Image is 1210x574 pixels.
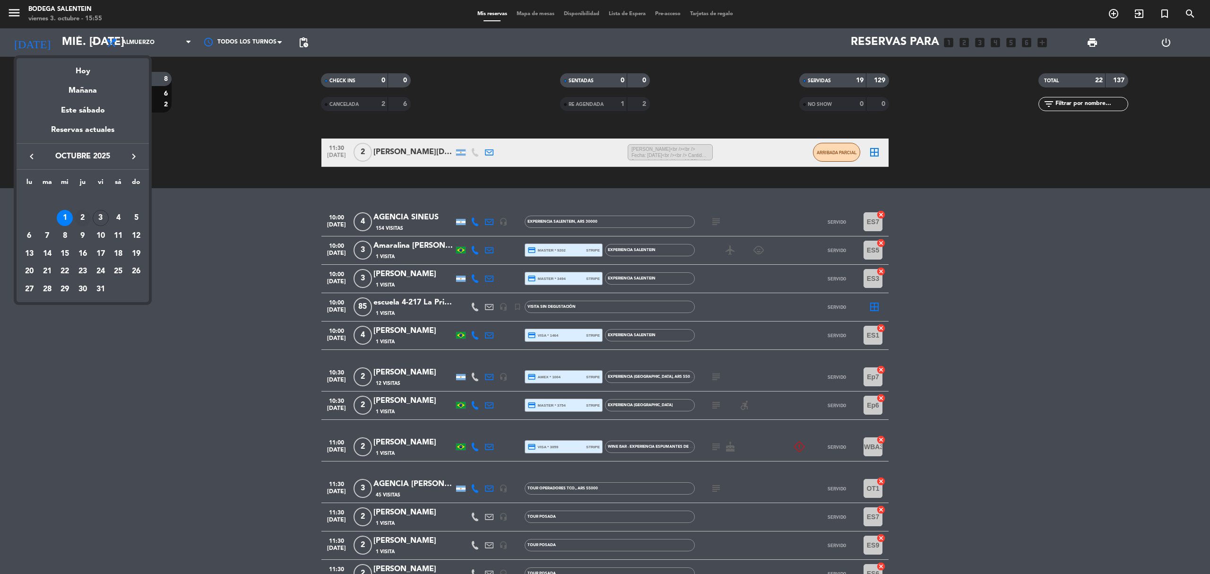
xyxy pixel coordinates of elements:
button: keyboard_arrow_left [23,150,40,163]
td: 4 de octubre de 2025 [110,209,128,227]
td: 26 de octubre de 2025 [127,262,145,280]
div: 31 [93,281,109,297]
td: 11 de octubre de 2025 [110,227,128,245]
div: 19 [128,246,144,262]
td: 24 de octubre de 2025 [92,262,110,280]
div: 3 [93,210,109,226]
td: 28 de octubre de 2025 [38,280,56,298]
div: 15 [57,246,73,262]
div: 30 [75,281,91,297]
div: 16 [75,246,91,262]
td: 6 de octubre de 2025 [20,227,38,245]
div: 28 [39,281,55,297]
td: 8 de octubre de 2025 [56,227,74,245]
div: 25 [110,263,126,279]
th: viernes [92,177,110,191]
div: 26 [128,263,144,279]
div: 18 [110,246,126,262]
td: 2 de octubre de 2025 [74,209,92,227]
th: sábado [110,177,128,191]
td: 7 de octubre de 2025 [38,227,56,245]
td: 21 de octubre de 2025 [38,262,56,280]
th: martes [38,177,56,191]
td: 3 de octubre de 2025 [92,209,110,227]
td: 17 de octubre de 2025 [92,245,110,263]
div: 14 [39,246,55,262]
td: 23 de octubre de 2025 [74,262,92,280]
td: 31 de octubre de 2025 [92,280,110,298]
td: 22 de octubre de 2025 [56,262,74,280]
div: 22 [57,263,73,279]
td: 9 de octubre de 2025 [74,227,92,245]
td: 19 de octubre de 2025 [127,245,145,263]
div: 9 [75,228,91,244]
div: 13 [21,246,37,262]
div: 11 [110,228,126,244]
div: 8 [57,228,73,244]
div: 20 [21,263,37,279]
td: 15 de octubre de 2025 [56,245,74,263]
td: 16 de octubre de 2025 [74,245,92,263]
div: 6 [21,228,37,244]
th: jueves [74,177,92,191]
td: 29 de octubre de 2025 [56,280,74,298]
i: keyboard_arrow_right [128,151,139,162]
th: lunes [20,177,38,191]
div: 10 [93,228,109,244]
div: 29 [57,281,73,297]
th: domingo [127,177,145,191]
button: keyboard_arrow_right [125,150,142,163]
div: 1 [57,210,73,226]
div: 24 [93,263,109,279]
i: keyboard_arrow_left [26,151,37,162]
div: 4 [110,210,126,226]
div: 5 [128,210,144,226]
div: 23 [75,263,91,279]
div: 12 [128,228,144,244]
div: 7 [39,228,55,244]
div: 27 [21,281,37,297]
td: 1 de octubre de 2025 [56,209,74,227]
div: Reservas actuales [17,124,149,143]
td: 12 de octubre de 2025 [127,227,145,245]
td: 13 de octubre de 2025 [20,245,38,263]
th: miércoles [56,177,74,191]
div: 21 [39,263,55,279]
div: Este sábado [17,97,149,124]
td: 5 de octubre de 2025 [127,209,145,227]
td: 30 de octubre de 2025 [74,280,92,298]
td: 18 de octubre de 2025 [110,245,128,263]
div: Mañana [17,78,149,97]
div: 17 [93,246,109,262]
td: OCT. [20,191,145,209]
td: 10 de octubre de 2025 [92,227,110,245]
div: 2 [75,210,91,226]
div: Hoy [17,58,149,78]
td: 27 de octubre de 2025 [20,280,38,298]
span: octubre 2025 [40,150,125,163]
td: 25 de octubre de 2025 [110,262,128,280]
td: 14 de octubre de 2025 [38,245,56,263]
td: 20 de octubre de 2025 [20,262,38,280]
